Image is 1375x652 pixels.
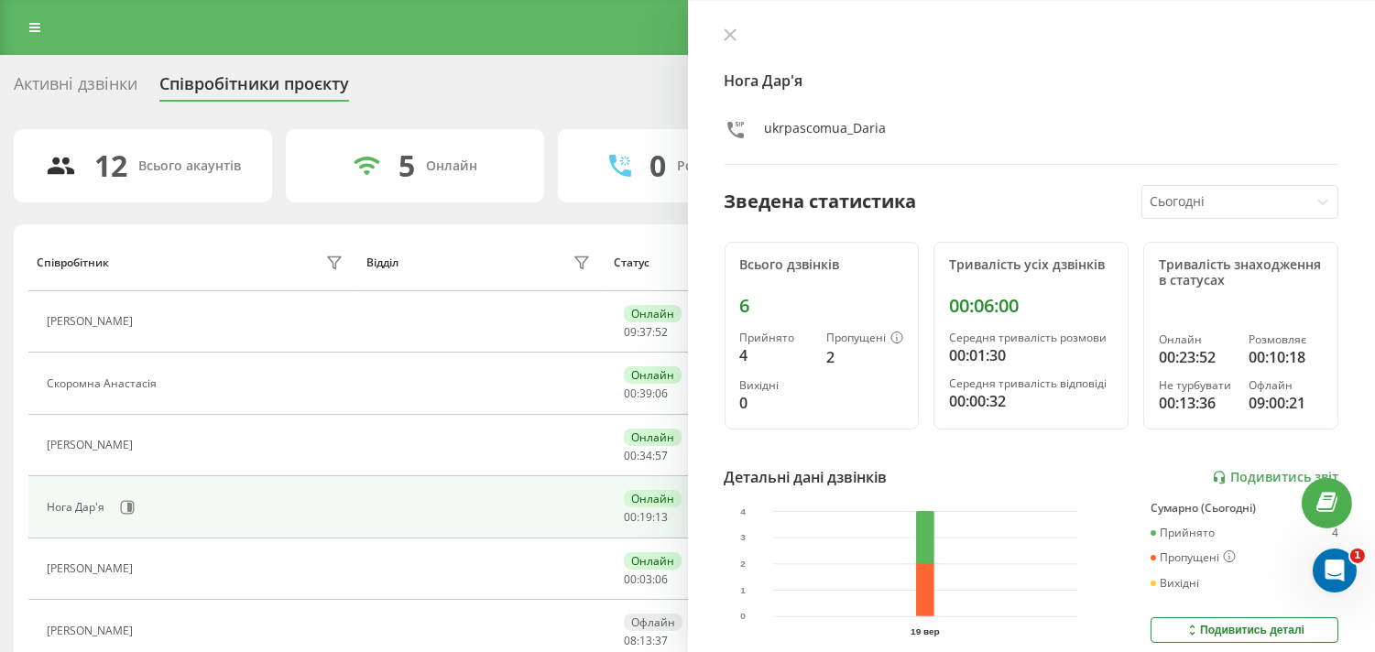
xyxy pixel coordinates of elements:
[624,305,682,322] div: Онлайн
[740,331,813,344] div: Прийнято
[624,326,668,339] div: : :
[1249,346,1323,368] div: 00:10:18
[366,256,398,269] div: Відділ
[740,585,746,595] text: 1
[47,562,137,575] div: [PERSON_NAME]
[1151,527,1215,539] div: Прийнято
[1151,577,1199,590] div: Вихідні
[826,346,903,368] div: 2
[740,257,904,273] div: Всього дзвінків
[624,635,668,647] div: : :
[765,119,887,146] div: ukrpascomua_Daria
[639,448,652,463] span: 34
[398,148,415,183] div: 5
[655,633,668,648] span: 37
[47,501,109,514] div: Нога Дар'я
[949,331,1113,344] div: Середня тривалість розмови
[911,626,940,636] text: 19 вер
[740,533,746,543] text: 3
[624,366,682,384] div: Онлайн
[740,392,813,414] div: 0
[1159,379,1233,392] div: Не турбувати
[1159,333,1233,346] div: Онлайн
[740,344,813,366] div: 4
[614,256,649,269] div: Статус
[624,450,668,462] div: : :
[1159,346,1233,368] div: 00:23:52
[47,439,137,451] div: [PERSON_NAME]
[725,466,888,488] div: Детальні дані дзвінків
[639,386,652,401] span: 39
[1249,333,1323,346] div: Розмовляє
[1332,527,1338,539] div: 4
[1151,617,1338,643] button: Подивитись деталі
[138,158,241,174] div: Всього акаунтів
[1249,379,1323,392] div: Офлайн
[639,571,652,587] span: 03
[1151,550,1236,565] div: Пропущені
[949,377,1113,390] div: Середня тривалість відповіді
[740,295,904,317] div: 6
[624,386,637,401] span: 00
[47,377,161,390] div: Скоромна Анастасія
[639,324,652,340] span: 37
[37,256,109,269] div: Співробітник
[1184,623,1304,637] div: Подивитись деталі
[624,511,668,524] div: : :
[1159,392,1233,414] div: 00:13:36
[624,571,637,587] span: 00
[47,315,137,328] div: [PERSON_NAME]
[639,509,652,525] span: 19
[655,509,668,525] span: 13
[655,448,668,463] span: 57
[1249,392,1323,414] div: 09:00:21
[624,552,682,570] div: Онлайн
[655,571,668,587] span: 06
[725,70,1339,92] h4: Нога Дар'я
[624,429,682,446] div: Онлайн
[740,612,746,622] text: 0
[949,257,1113,273] div: Тривалість усіх дзвінків
[649,148,666,183] div: 0
[826,331,903,346] div: Пропущені
[47,625,137,637] div: [PERSON_NAME]
[949,390,1113,412] div: 00:00:32
[624,448,637,463] span: 00
[1350,549,1365,563] span: 1
[159,74,349,103] div: Співробітники проєкту
[426,158,477,174] div: Онлайн
[624,387,668,400] div: : :
[677,158,766,174] div: Розмовляють
[655,386,668,401] span: 06
[1313,549,1357,592] iframe: Intercom live chat
[949,344,1113,366] div: 00:01:30
[1159,257,1323,288] div: Тривалість знаходження в статусах
[94,148,127,183] div: 12
[624,614,682,631] div: Офлайн
[725,188,917,215] div: Зведена статистика
[1151,502,1338,515] div: Сумарно (Сьогодні)
[624,633,637,648] span: 08
[639,633,652,648] span: 13
[655,324,668,340] span: 52
[740,560,746,570] text: 2
[14,74,137,103] div: Активні дзвінки
[740,379,813,392] div: Вихідні
[624,324,637,340] span: 09
[624,509,637,525] span: 00
[1212,470,1338,485] a: Подивитись звіт
[949,295,1113,317] div: 00:06:00
[624,573,668,586] div: : :
[740,506,746,516] text: 4
[624,490,682,507] div: Онлайн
